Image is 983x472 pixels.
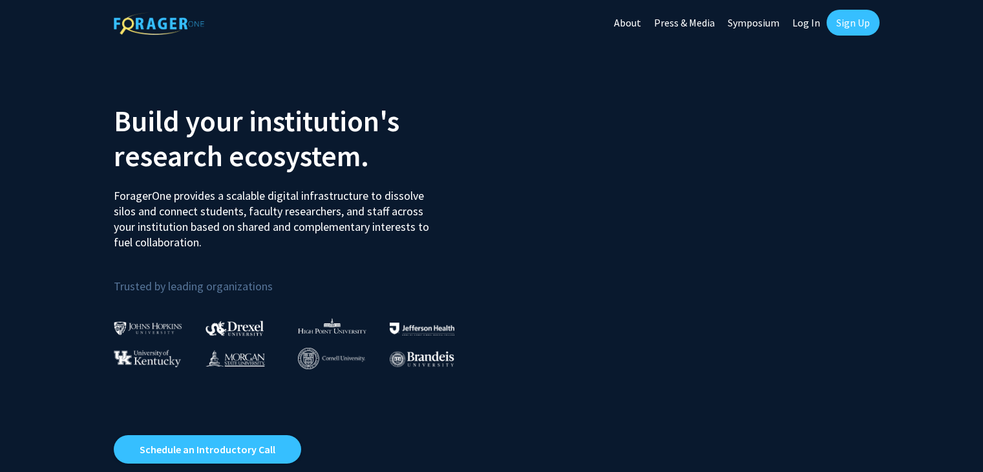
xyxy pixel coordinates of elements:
p: Trusted by leading organizations [114,261,482,296]
img: Johns Hopkins University [114,321,182,335]
img: ForagerOne Logo [114,12,204,35]
img: Drexel University [206,321,264,336]
h2: Build your institution's research ecosystem. [114,103,482,173]
img: Brandeis University [390,351,454,367]
p: ForagerOne provides a scalable digital infrastructure to dissolve silos and connect students, fac... [114,178,438,250]
img: Cornell University [298,348,365,369]
img: Thomas Jefferson University [390,323,454,335]
a: Sign Up [827,10,880,36]
a: Opens in a new tab [114,435,301,464]
img: University of Kentucky [114,350,181,367]
img: Morgan State University [206,350,265,367]
img: High Point University [298,318,366,334]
